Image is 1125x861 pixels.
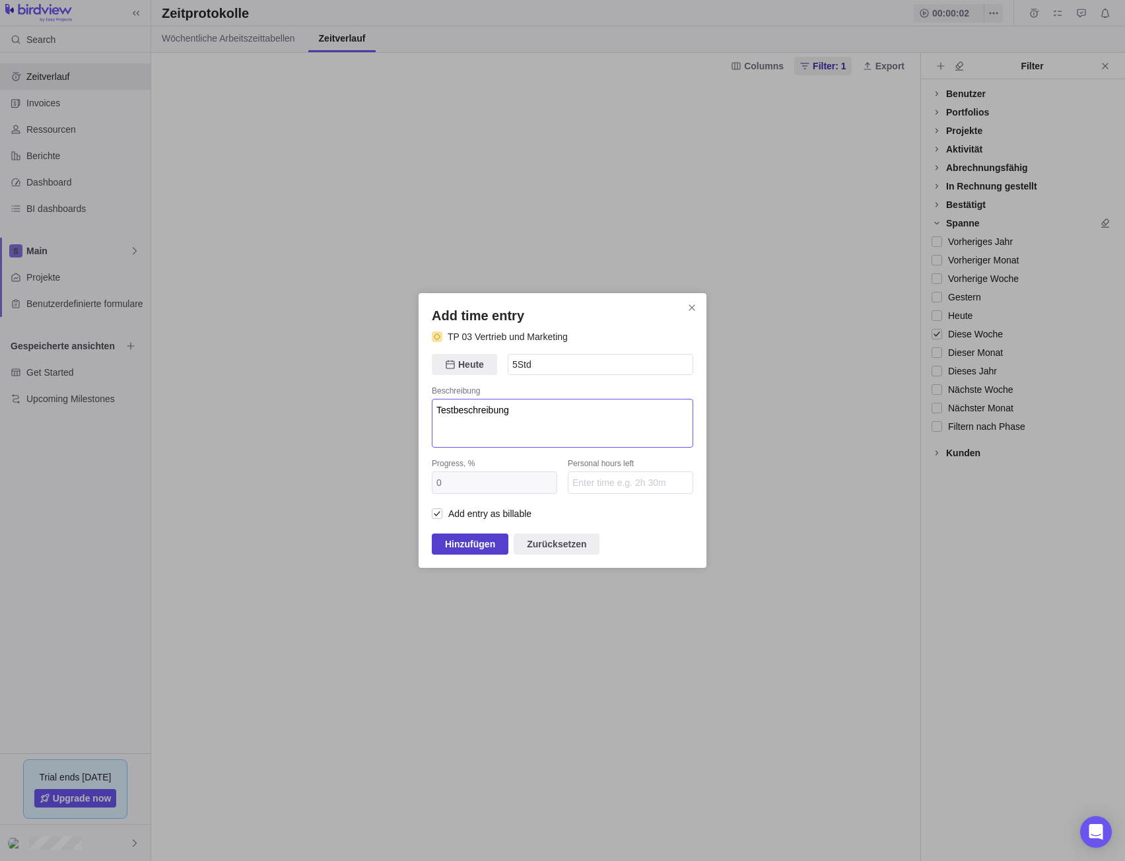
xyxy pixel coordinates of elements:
[432,354,497,375] span: Heute
[419,293,706,568] div: Add time entry
[432,399,693,448] textarea: Testbeschreibung
[445,536,495,552] span: Hinzufügen
[508,354,693,375] input: Enter time e.g. 2h 30m
[448,330,568,343] span: TP 03 Vertrieb und Marketing
[568,458,693,471] div: Personal hours left
[458,357,484,372] span: Heute
[432,386,693,399] div: Beschreibung
[442,504,531,523] span: Add entry as billable
[432,534,508,555] span: Hinzufügen
[432,458,557,471] div: Progress, %
[683,298,701,317] span: Schließen
[1080,816,1112,848] div: Open Intercom Messenger
[568,471,693,494] input: Personal hours left
[432,306,693,325] h2: Add time entry
[527,536,586,552] span: Zurücksetzen
[514,534,599,555] span: Zurücksetzen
